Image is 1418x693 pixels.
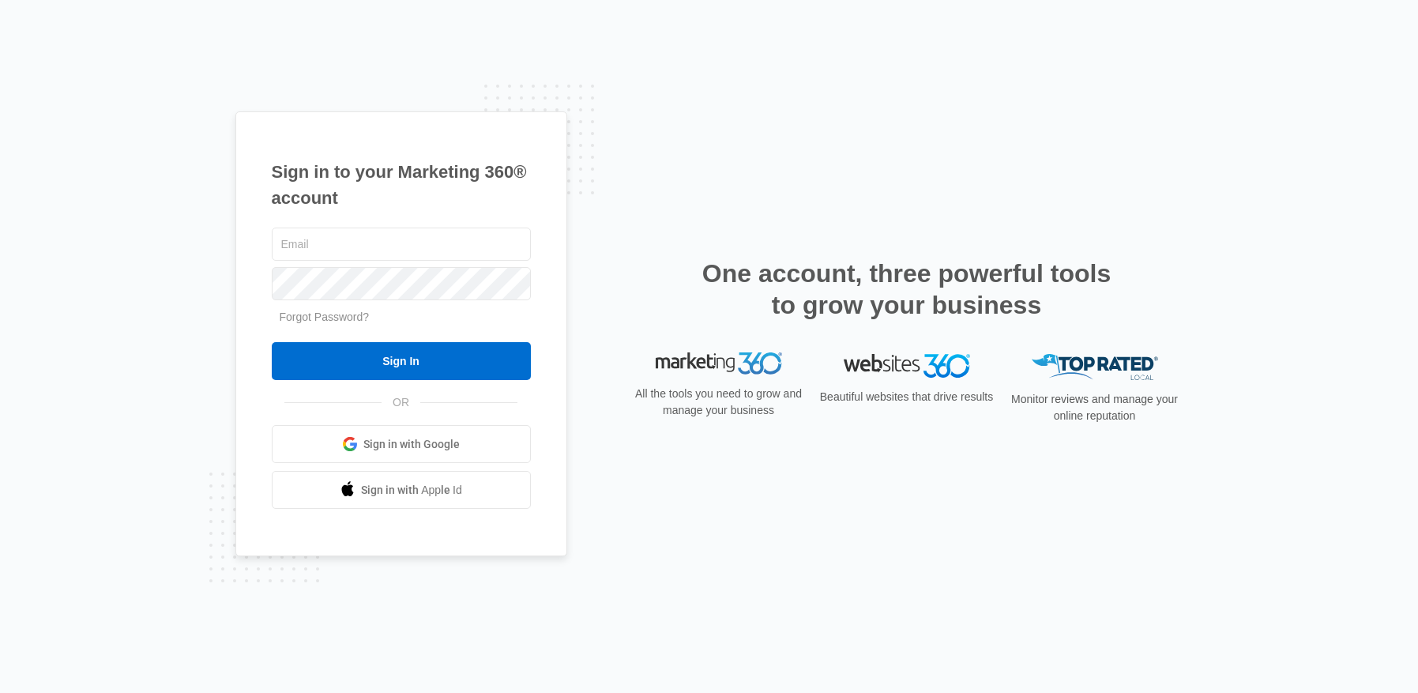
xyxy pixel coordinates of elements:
img: Websites 360 [844,354,970,377]
span: Sign in with Google [363,436,460,453]
img: Top Rated Local [1032,354,1158,380]
span: Sign in with Apple Id [361,482,462,499]
img: Marketing 360 [656,354,782,376]
input: Sign In [272,342,531,380]
a: Forgot Password? [280,311,370,323]
h1: Sign in to your Marketing 360® account [272,159,531,211]
a: Sign in with Google [272,425,531,463]
p: Beautiful websites that drive results [818,389,995,405]
p: Monitor reviews and manage your online reputation [1006,391,1183,424]
input: Email [272,228,531,261]
span: OR [382,394,420,411]
p: All the tools you need to grow and manage your business [630,387,807,420]
h2: One account, three powerful tools to grow your business [698,258,1116,321]
a: Sign in with Apple Id [272,471,531,509]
